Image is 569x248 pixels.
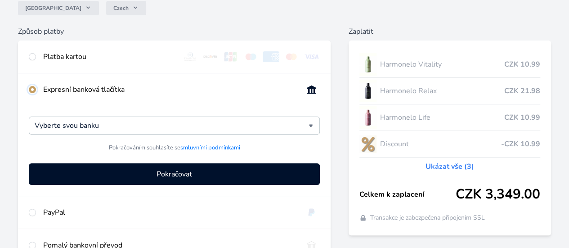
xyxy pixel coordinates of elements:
img: mc.svg [283,51,300,62]
img: CLEAN_VITALITY_se_stinem_x-lo.jpg [359,53,376,76]
a: Ukázat vše (3) [426,161,474,172]
img: discover.svg [202,51,219,62]
span: CZK 3,349.00 [456,186,540,203]
span: Pokračováním souhlasíte se [109,144,240,152]
img: visa.svg [303,51,320,62]
a: smluvními podmínkami [180,144,240,152]
button: Pokračovat [29,163,320,185]
span: CZK 10.99 [504,59,540,70]
span: Harmonelo Relax [380,86,504,96]
button: [GEOGRAPHIC_DATA] [18,1,99,15]
img: jcb.svg [222,51,239,62]
h6: Způsob platby [18,26,331,37]
span: Discount [380,139,501,149]
span: CZK 21.98 [504,86,540,96]
span: Pokračovat [157,169,192,180]
button: Czech [106,1,146,15]
img: amex.svg [263,51,279,62]
span: CZK 10.99 [504,112,540,123]
img: diners.svg [182,51,199,62]
img: discount-lo.png [359,133,376,155]
span: -CZK 10.99 [501,139,540,149]
span: [GEOGRAPHIC_DATA] [25,5,81,12]
input: Hledat... [35,120,309,131]
span: Harmonelo Vitality [380,59,504,70]
div: Platba kartou [43,51,175,62]
h6: Zaplatit [349,26,551,37]
img: CLEAN_LIFE_se_stinem_x-lo.jpg [359,106,376,129]
span: Harmonelo Life [380,112,504,123]
span: Transakce je zabezpečena připojením SSL [370,213,485,222]
img: maestro.svg [242,51,259,62]
img: paypal.svg [303,207,320,218]
img: onlineBanking_CZ.svg [303,84,320,95]
span: Czech [113,5,129,12]
img: CLEAN_RELAX_se_stinem_x-lo.jpg [359,80,376,102]
div: PayPal [43,207,296,218]
div: Expresní banková tlačítka [43,84,296,95]
div: Vyberte svou banku [29,117,320,135]
span: Celkem k zaplacení [359,189,456,200]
